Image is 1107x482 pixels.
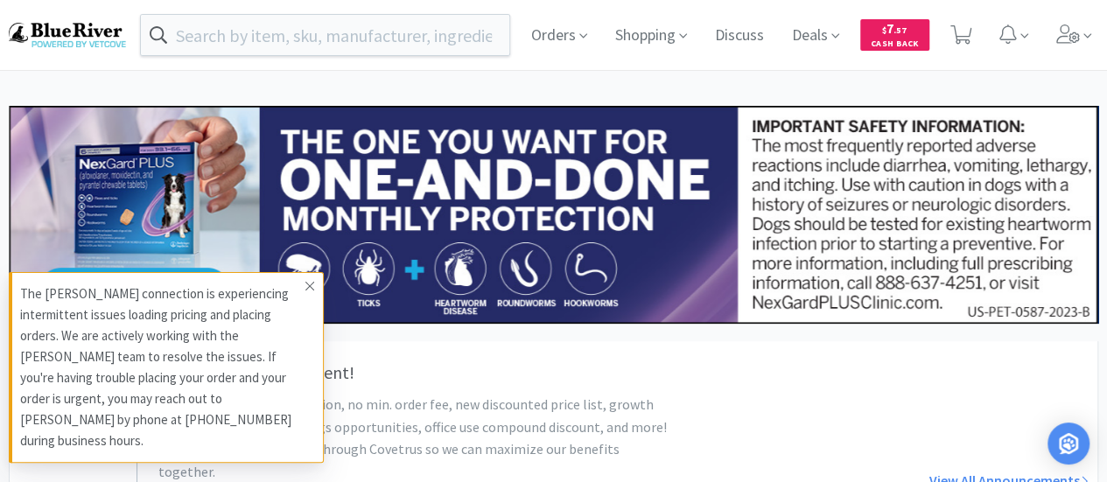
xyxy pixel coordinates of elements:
span: Cash Back [871,39,919,51]
span: 7 [882,20,907,37]
input: Search by item, sku, manufacturer, ingredient, size... [141,15,509,55]
h3: NEW Covetrus Agreement! [158,359,735,387]
p: The [PERSON_NAME] connection is experiencing intermittent issues loading pricing and placing orde... [20,283,305,451]
img: 24562ba5414042f391a945fa418716b7_350.jpg [9,106,1098,324]
div: Open Intercom Messenger [1047,423,1089,465]
a: $7.57Cash Back [860,11,929,59]
span: . 57 [893,24,907,36]
span: $ [882,24,886,36]
a: Discuss [708,28,771,44]
img: b17b0d86f29542b49a2f66beb9ff811a.png [9,23,126,46]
